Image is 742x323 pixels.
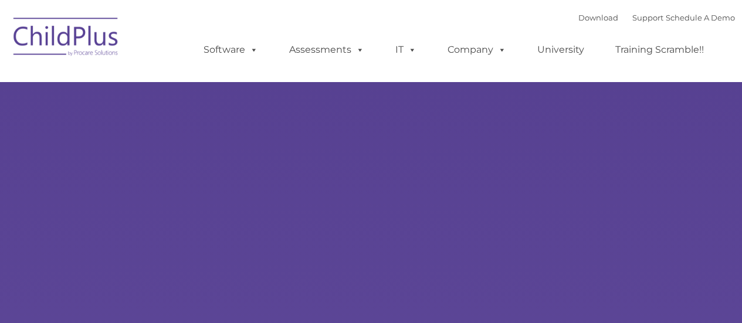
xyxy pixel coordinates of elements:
a: IT [384,38,428,62]
a: Software [192,38,270,62]
img: ChildPlus by Procare Solutions [8,9,125,68]
a: Schedule A Demo [666,13,735,22]
font: | [578,13,735,22]
a: Training Scramble!! [604,38,716,62]
a: Assessments [277,38,376,62]
a: University [526,38,596,62]
a: Company [436,38,518,62]
a: Download [578,13,618,22]
a: Support [632,13,663,22]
